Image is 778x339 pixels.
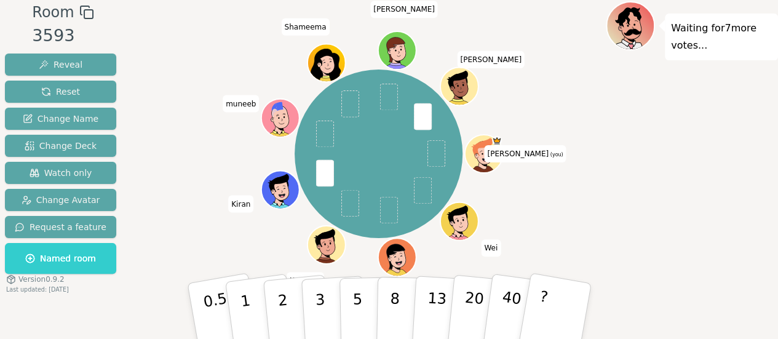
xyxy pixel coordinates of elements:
[5,243,116,274] button: Named room
[492,136,501,145] span: Sarah is the host
[5,216,116,238] button: Request a feature
[549,152,563,158] span: (you)
[457,51,525,68] span: Click to change your name
[5,162,116,184] button: Watch only
[6,286,69,293] span: Last updated: [DATE]
[671,20,772,54] p: Waiting for 7 more votes...
[484,145,566,162] span: Click to change your name
[18,274,65,284] span: Version 0.9.2
[6,274,65,284] button: Version0.9.2
[5,189,116,211] button: Change Avatar
[22,194,100,206] span: Change Avatar
[466,136,501,172] button: Click to change your avatar
[23,113,98,125] span: Change Name
[5,108,116,130] button: Change Name
[32,1,74,23] span: Room
[481,239,501,257] span: Click to change your name
[281,18,329,35] span: Click to change your name
[5,81,116,103] button: Reset
[30,167,92,179] span: Watch only
[228,195,253,212] span: Click to change your name
[32,23,93,49] div: 3593
[223,95,259,112] span: Click to change your name
[5,54,116,76] button: Reveal
[41,86,80,98] span: Reset
[25,140,97,152] span: Change Deck
[370,1,438,18] span: Click to change your name
[25,252,96,265] span: Named room
[15,221,106,233] span: Request a feature
[39,58,82,71] span: Reveal
[5,135,116,157] button: Change Deck
[287,272,324,289] span: Click to change your name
